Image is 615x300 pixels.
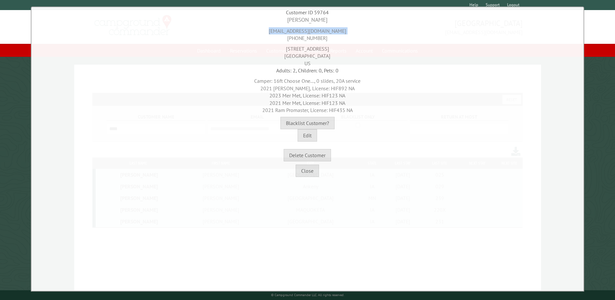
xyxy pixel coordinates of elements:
small: © Campground Commander LLC. All rights reserved. [271,293,344,297]
span: 2021 [PERSON_NAME], License: HIF892 NA [260,85,355,92]
span: 2021 Ram Promaster, License: HIF435 NA [262,107,353,113]
button: Blacklist Customer? [280,117,335,129]
div: [PERSON_NAME] [33,16,582,24]
button: Delete Customer [284,149,331,161]
div: Customer ID 59764 [33,9,582,16]
div: Adults: 2, Children: 0, Pets: 0 [33,67,582,74]
div: [STREET_ADDRESS] [GEOGRAPHIC_DATA] US [33,42,582,67]
div: Camper: 16ft Choose One..., 0 slides, 20A service [33,74,582,114]
button: Close [296,165,319,177]
div: [EMAIL_ADDRESS][DOMAIN_NAME] [PHONE_NUMBER] [33,24,582,42]
button: Edit [298,129,317,142]
span: 2023 Mer Met, License: HIF123 NA [269,92,345,99]
span: 2021 Mer Met, License: HIF123 NA [269,100,345,106]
